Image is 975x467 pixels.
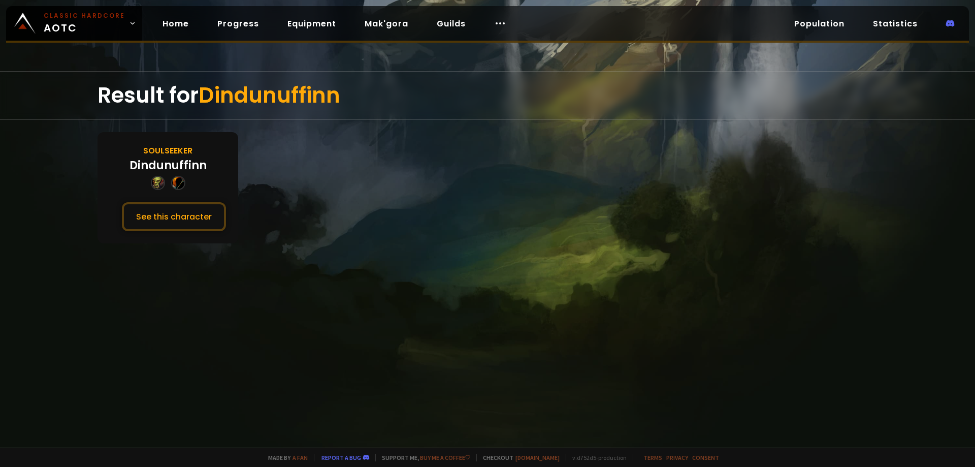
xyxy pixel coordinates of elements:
[666,454,688,461] a: Privacy
[44,11,125,36] span: AOTC
[566,454,627,461] span: v. d752d5 - production
[292,454,308,461] a: a fan
[143,144,192,157] div: Soulseeker
[6,6,142,41] a: Classic HardcoreAOTC
[643,454,662,461] a: Terms
[199,80,340,110] span: Dindunuffinn
[786,13,853,34] a: Population
[129,157,207,174] div: Dindunuffinn
[262,454,308,461] span: Made by
[692,454,719,461] a: Consent
[279,13,344,34] a: Equipment
[154,13,197,34] a: Home
[865,13,926,34] a: Statistics
[209,13,267,34] a: Progress
[321,454,361,461] a: Report a bug
[375,454,470,461] span: Support me,
[122,202,226,231] button: See this character
[420,454,470,461] a: Buy me a coffee
[97,72,877,119] div: Result for
[44,11,125,20] small: Classic Hardcore
[429,13,474,34] a: Guilds
[356,13,416,34] a: Mak'gora
[515,454,560,461] a: [DOMAIN_NAME]
[476,454,560,461] span: Checkout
